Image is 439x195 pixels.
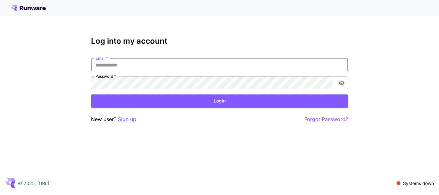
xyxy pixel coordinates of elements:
[403,180,434,187] p: Systems down
[118,115,136,123] button: Sign up
[18,180,49,187] p: © 2025, [URL]
[91,37,348,46] h3: Log into my account
[95,74,116,79] label: Password
[336,77,347,89] button: toggle password visibility
[91,115,136,123] p: New user?
[95,56,108,61] label: Email
[304,115,348,123] button: Forgot Password?
[91,94,348,108] button: Login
